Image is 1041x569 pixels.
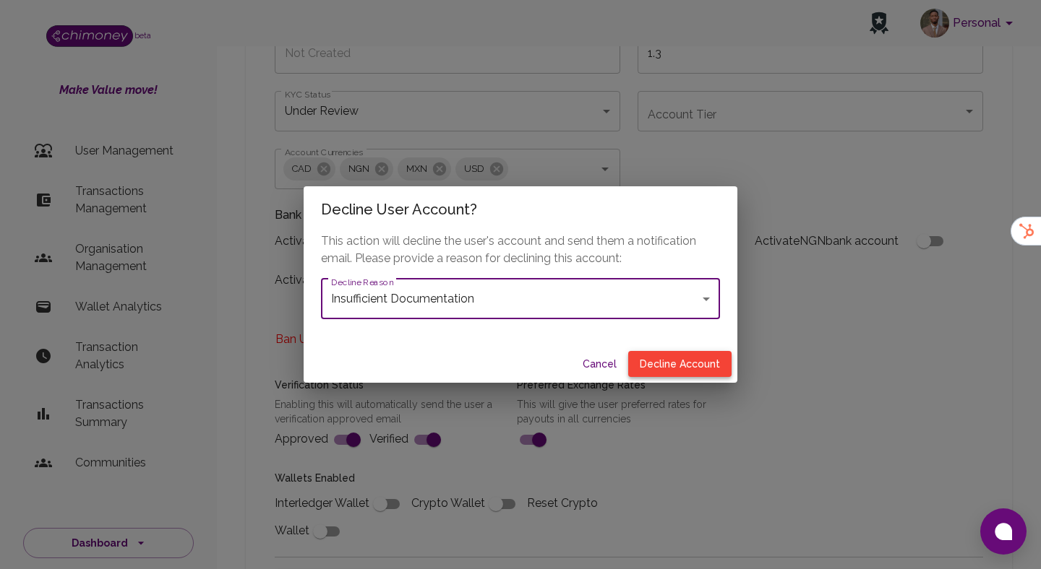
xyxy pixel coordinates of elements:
button: Open chat window [980,508,1027,555]
label: Decline Reason [331,276,393,288]
button: Cancel [576,351,622,378]
div: Insufficient Documentation [321,279,720,319]
h2: Decline User Account? [304,186,737,233]
p: This action will decline the user's account and send them a notification email. Please provide a ... [321,233,720,267]
button: Decline Account [628,351,732,378]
